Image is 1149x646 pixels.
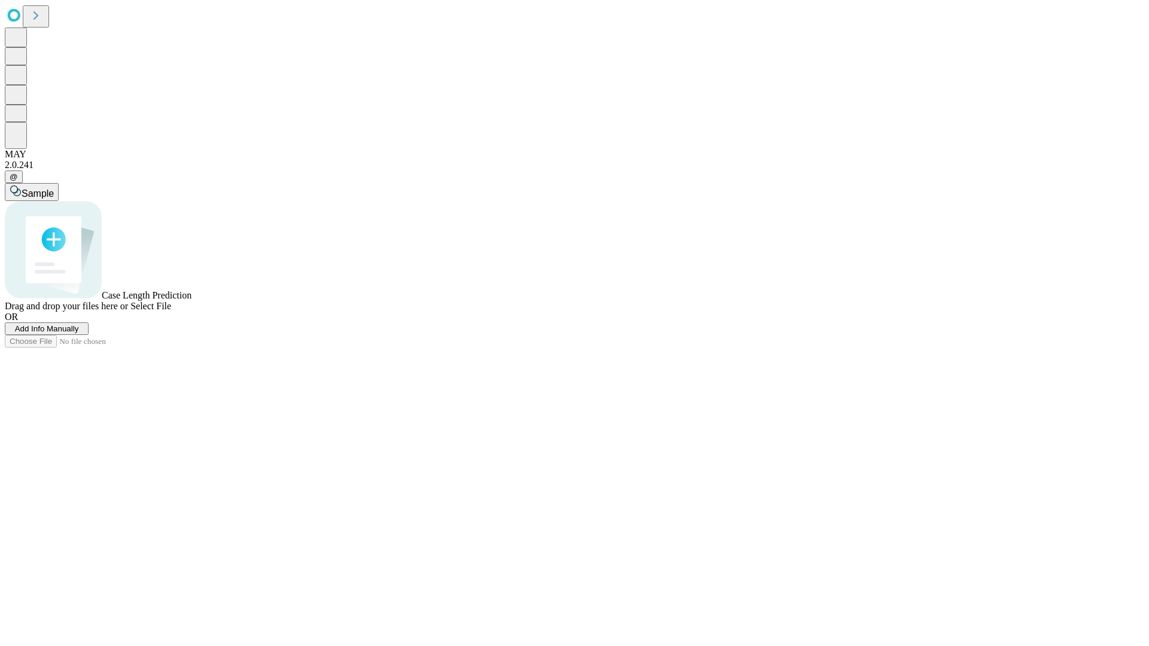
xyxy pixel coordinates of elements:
button: Sample [5,183,59,201]
span: Sample [22,188,54,199]
div: MAY [5,149,1144,160]
div: 2.0.241 [5,160,1144,170]
span: OR [5,312,18,322]
span: @ [10,172,18,181]
span: Select File [130,301,171,311]
span: Add Info Manually [15,324,79,333]
button: @ [5,170,23,183]
button: Add Info Manually [5,322,89,335]
span: Case Length Prediction [102,290,191,300]
span: Drag and drop your files here or [5,301,128,311]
